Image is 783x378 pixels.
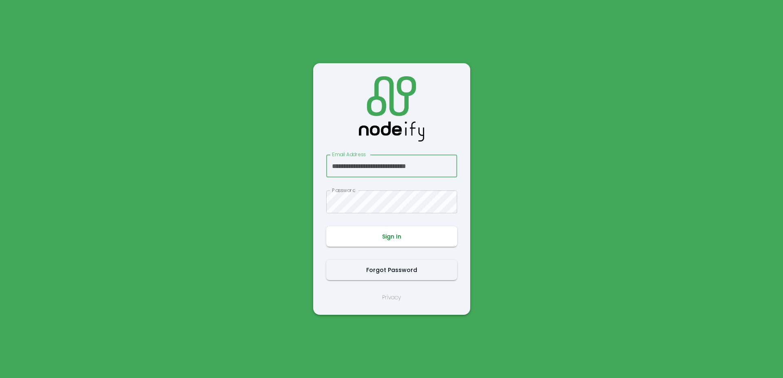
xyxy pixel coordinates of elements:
[326,226,457,247] button: Sign In
[326,260,457,280] button: Forgot Password
[359,76,424,141] img: Logo
[382,293,401,302] a: Privacy
[332,187,355,194] label: Password
[332,151,366,158] label: Email Address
